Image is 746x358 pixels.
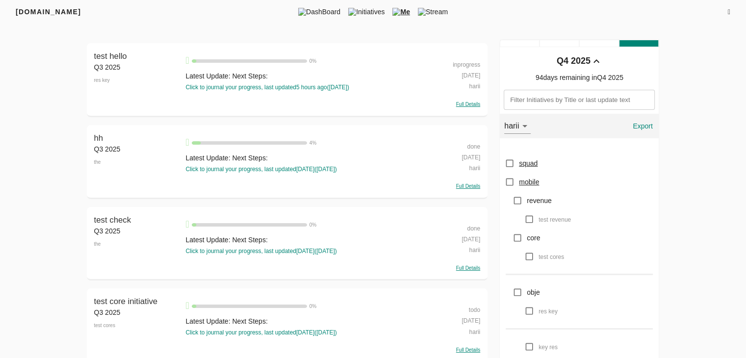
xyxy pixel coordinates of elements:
[94,72,181,89] div: res key
[557,55,591,68] div: Q4 2025
[519,178,539,186] span: mobile
[94,236,181,253] div: the
[185,247,417,256] div: Click to journal your progress, last updated [DATE] ( [DATE] )
[418,8,426,16] img: stream.png
[527,288,540,296] span: obje
[94,62,181,72] div: Q3 2025
[527,197,552,205] span: revenue
[504,118,531,134] div: harii
[309,304,316,309] span: 0 %
[94,226,181,236] div: Q3 2025
[422,80,480,91] div: harii
[627,114,658,138] button: Export
[539,254,564,260] span: test cores
[422,140,480,151] div: done
[539,308,558,315] span: res key
[536,74,623,81] span: 94 days remaining in Q4 2025
[94,317,181,334] div: test cores
[456,183,480,189] span: Full Details
[348,8,356,16] img: tic.png
[422,326,480,336] div: harii
[422,244,480,255] div: harii
[422,69,480,80] div: [DATE]
[422,58,480,69] div: inprogress
[185,329,417,337] div: Click to journal your progress, last updated [DATE] ( [DATE] )
[456,265,480,271] span: Full Details
[185,153,417,163] div: Latest Update: Next Steps:
[519,159,538,167] span: squad
[422,304,480,314] div: todo
[388,7,413,17] span: Me
[422,151,480,162] div: [DATE]
[422,314,480,325] div: [DATE]
[94,133,103,143] span: hh
[456,102,480,107] span: Full Details
[539,216,571,223] span: test revenue
[185,165,417,174] div: Click to journal your progress, last updated [DATE] ( [DATE] )
[298,8,306,16] img: dashboard.png
[309,58,316,64] span: 0 %
[504,90,655,110] input: Filter Initiatives by Title or last update text
[294,7,344,17] span: DashBoard
[422,233,480,244] div: [DATE]
[631,120,654,132] span: Export
[94,215,131,225] span: test check
[185,235,417,245] div: Latest Update: Next Steps:
[185,71,417,81] div: Latest Update: Next Steps:
[94,51,127,61] span: test hello
[456,347,480,353] span: Full Details
[94,297,158,306] span: test core initiative
[309,222,316,228] span: 0 %
[185,83,417,92] div: Click to journal your progress, last updated 5 hours ago ( [DATE] )
[539,344,558,351] span: key res
[422,162,480,173] div: harii
[414,7,452,17] span: Stream
[16,8,81,16] span: [DOMAIN_NAME]
[94,307,181,317] div: Q3 2025
[344,7,388,17] span: Initiatives
[422,222,480,233] div: done
[392,8,400,16] img: me.png
[94,144,181,154] div: Q3 2025
[527,234,540,242] span: core
[185,316,417,326] div: Latest Update: Next Steps:
[94,154,181,171] div: the
[309,140,316,146] span: 4 %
